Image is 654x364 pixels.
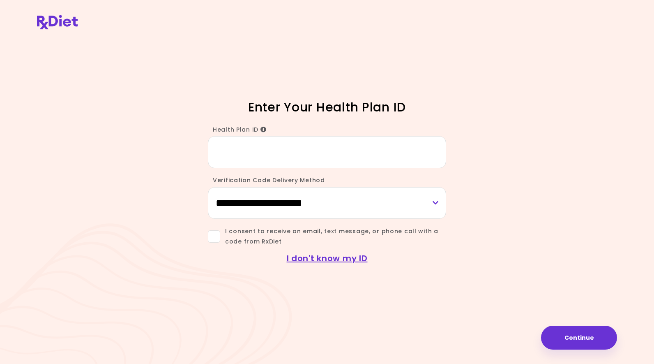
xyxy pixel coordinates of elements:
[220,226,446,247] span: I consent to receive an email, text message, or phone call with a code from RxDiet
[208,176,325,184] label: Verification Code Delivery Method
[287,253,368,264] a: I don't know my ID
[541,326,617,350] button: Continue
[37,15,78,29] img: RxDiet
[213,125,267,134] span: Health Plan ID
[260,127,267,132] i: Info
[183,99,471,115] h1: Enter Your Health Plan ID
